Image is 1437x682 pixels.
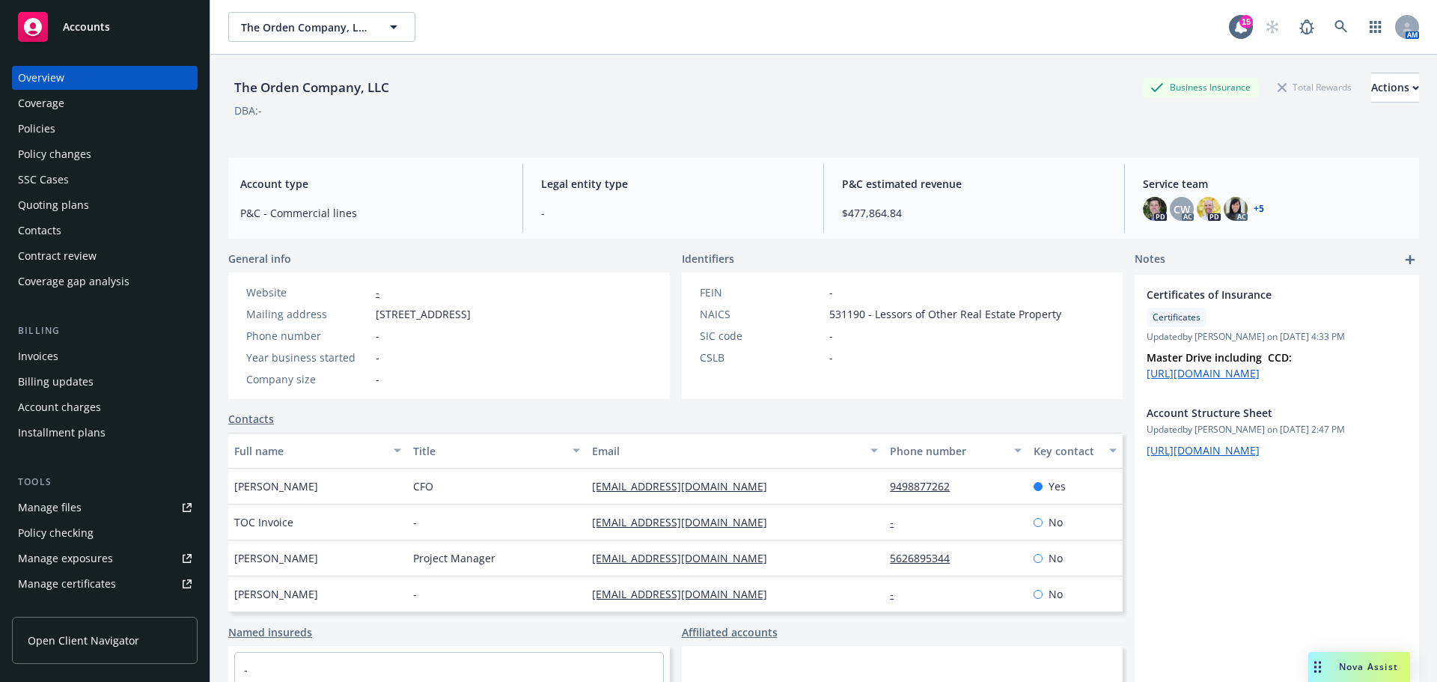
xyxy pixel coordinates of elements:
div: Phone number [890,443,1004,459]
a: - [890,515,906,529]
span: Updated by [PERSON_NAME] on [DATE] 4:33 PM [1147,330,1407,344]
a: [URL][DOMAIN_NAME] [1147,366,1260,380]
a: Switch app [1361,12,1391,42]
span: Certificates [1153,311,1200,324]
span: $477,864.84 [842,205,1106,221]
div: Billing updates [18,370,94,394]
button: Key contact [1028,433,1123,469]
span: - [413,586,417,602]
img: photo [1197,197,1221,221]
a: Contacts [228,411,274,427]
a: Search [1326,12,1356,42]
span: [STREET_ADDRESS] [376,306,471,322]
button: Title [407,433,586,469]
span: Nova Assist [1339,660,1398,673]
a: Billing updates [12,370,198,394]
a: Quoting plans [12,193,198,217]
span: Account type [240,176,504,192]
a: 9498877262 [890,479,962,493]
a: Policy checking [12,521,198,545]
span: Account Structure Sheet [1147,405,1368,421]
a: Invoices [12,344,198,368]
div: Email [592,443,861,459]
a: Start snowing [1257,12,1287,42]
span: Yes [1049,478,1066,494]
div: Account charges [18,395,101,419]
span: No [1049,550,1063,566]
span: - [376,350,379,365]
div: Year business started [246,350,370,365]
a: Coverage [12,91,198,115]
div: SSC Cases [18,168,69,192]
strong: Master Drive including CCD: [1147,350,1292,365]
a: Overview [12,66,198,90]
div: FEIN [700,284,823,300]
a: Contract review [12,244,198,268]
a: [EMAIL_ADDRESS][DOMAIN_NAME] [592,479,779,493]
span: Identifiers [682,251,734,267]
div: NAICS [700,306,823,322]
span: TOC Invoice [234,514,293,530]
button: The Orden Company, LLC [228,12,415,42]
a: Manage exposures [12,546,198,570]
div: Contacts [18,219,61,243]
div: Policy checking [18,521,94,545]
a: Coverage gap analysis [12,270,198,293]
a: Installment plans [12,421,198,445]
div: SIC code [700,328,823,344]
div: Manage claims [18,597,94,621]
div: Policies [18,117,55,141]
div: Company size [246,371,370,387]
div: Drag to move [1308,652,1327,682]
div: Certificates of InsuranceCertificatesUpdatedby [PERSON_NAME] on [DATE] 4:33 PMMaster Drive includ... [1135,275,1419,393]
a: 5626895344 [890,551,962,565]
img: photo [1143,197,1167,221]
a: SSC Cases [12,168,198,192]
div: Business Insurance [1143,78,1258,97]
div: The Orden Company, LLC [228,78,395,97]
span: - [829,328,833,344]
a: - [376,285,379,299]
div: 15 [1239,15,1253,28]
span: No [1049,586,1063,602]
div: Coverage [18,91,64,115]
a: Contacts [12,219,198,243]
span: Notes [1135,251,1165,269]
div: Billing [12,323,198,338]
span: [PERSON_NAME] [234,478,318,494]
a: +5 [1254,204,1264,213]
a: [EMAIL_ADDRESS][DOMAIN_NAME] [592,515,779,529]
span: CFO [413,478,433,494]
span: General info [228,251,291,267]
button: Nova Assist [1308,652,1410,682]
a: [EMAIL_ADDRESS][DOMAIN_NAME] [592,587,779,601]
div: Manage certificates [18,572,116,596]
div: Total Rewards [1270,78,1359,97]
span: Updated by [PERSON_NAME] on [DATE] 2:47 PM [1147,423,1407,436]
div: Overview [18,66,64,90]
a: Manage claims [12,597,198,621]
div: Full name [234,443,385,459]
a: Policy changes [12,142,198,166]
a: Policies [12,117,198,141]
div: Phone number [246,328,370,344]
div: Manage files [18,496,82,520]
span: - [829,350,833,365]
span: Accounts [63,21,110,33]
span: No [1049,514,1063,530]
a: [URL][DOMAIN_NAME] [1147,443,1260,457]
span: 531190 - Lessors of Other Real Estate Property [829,306,1061,322]
span: - [829,284,833,300]
span: Open Client Navigator [28,633,139,648]
span: [PERSON_NAME] [234,586,318,602]
span: Service team [1143,176,1407,192]
span: P&C estimated revenue [842,176,1106,192]
img: photo [1224,197,1248,221]
span: Certificates of Insurance [1147,287,1368,302]
div: Title [413,443,564,459]
div: Actions [1371,73,1419,102]
span: Project Manager [413,550,495,566]
span: CW [1174,201,1190,217]
div: Account Structure SheetUpdatedby [PERSON_NAME] on [DATE] 2:47 PM[URL][DOMAIN_NAME] [1135,393,1419,470]
a: Accounts [12,6,198,48]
